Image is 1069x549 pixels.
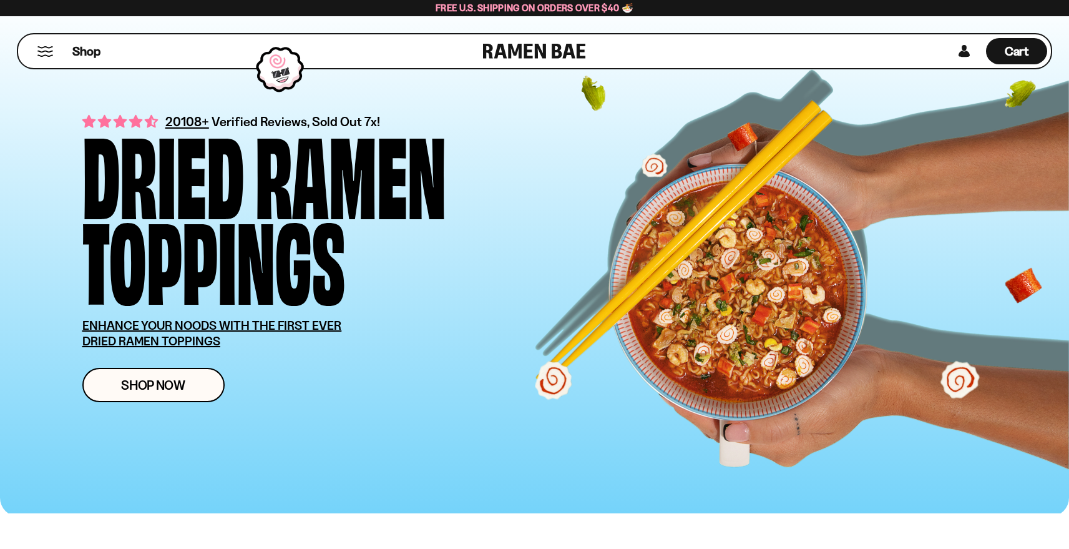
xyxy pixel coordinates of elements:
[37,46,54,57] button: Mobile Menu Trigger
[82,318,342,349] u: ENHANCE YOUR NOODS WITH THE FIRST EVER DRIED RAMEN TOPPINGS
[72,43,100,60] span: Shop
[436,2,633,14] span: Free U.S. Shipping on Orders over $40 🍜
[255,128,446,214] div: Ramen
[1005,44,1029,59] span: Cart
[986,34,1047,68] a: Cart
[82,214,345,299] div: Toppings
[82,368,225,402] a: Shop Now
[121,378,185,392] span: Shop Now
[82,128,244,214] div: Dried
[72,38,100,64] a: Shop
